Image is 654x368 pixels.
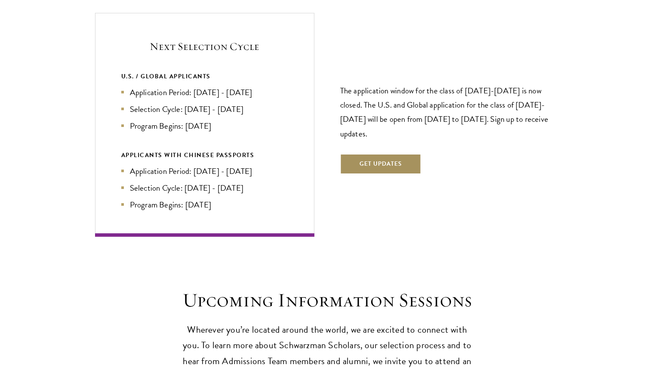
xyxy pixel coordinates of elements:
[121,120,288,132] li: Program Begins: [DATE]
[121,86,288,99] li: Application Period: [DATE] - [DATE]
[121,39,288,54] h5: Next Selection Cycle
[121,198,288,211] li: Program Begins: [DATE]
[179,288,476,312] h2: Upcoming Information Sessions
[340,83,559,140] p: The application window for the class of [DATE]-[DATE] is now closed. The U.S. and Global applicat...
[121,150,288,161] div: APPLICANTS WITH CHINESE PASSPORTS
[121,71,288,82] div: U.S. / GLOBAL APPLICANTS
[121,103,288,115] li: Selection Cycle: [DATE] - [DATE]
[340,154,421,174] button: Get Updates
[121,182,288,194] li: Selection Cycle: [DATE] - [DATE]
[121,165,288,177] li: Application Period: [DATE] - [DATE]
